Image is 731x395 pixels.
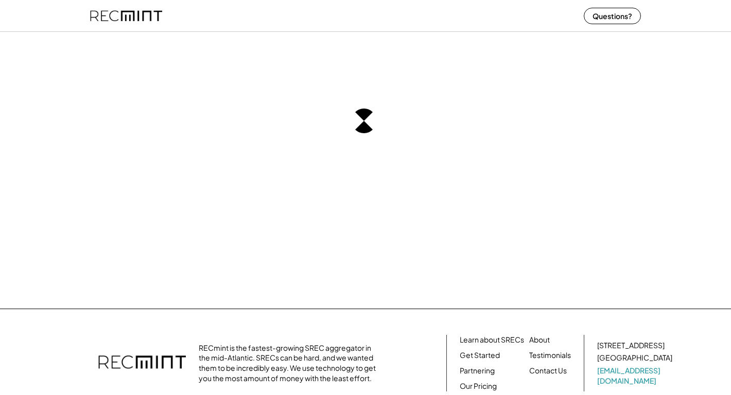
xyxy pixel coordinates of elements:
img: recmint-logotype%403x%20%281%29.jpeg [90,2,162,29]
div: RECmint is the fastest-growing SREC aggregator in the mid-Atlantic. SRECs can be hard, and we wan... [199,343,381,383]
a: Testimonials [529,350,571,361]
a: Contact Us [529,366,567,376]
a: Partnering [460,366,495,376]
a: Our Pricing [460,381,497,391]
a: [EMAIL_ADDRESS][DOMAIN_NAME] [597,366,674,386]
button: Questions? [584,8,641,24]
div: [STREET_ADDRESS] [597,340,665,351]
div: [GEOGRAPHIC_DATA] [597,353,672,363]
a: Get Started [460,350,500,361]
a: Learn about SRECs [460,335,524,345]
img: recmint-logotype%403x.png [98,345,186,381]
a: About [529,335,550,345]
